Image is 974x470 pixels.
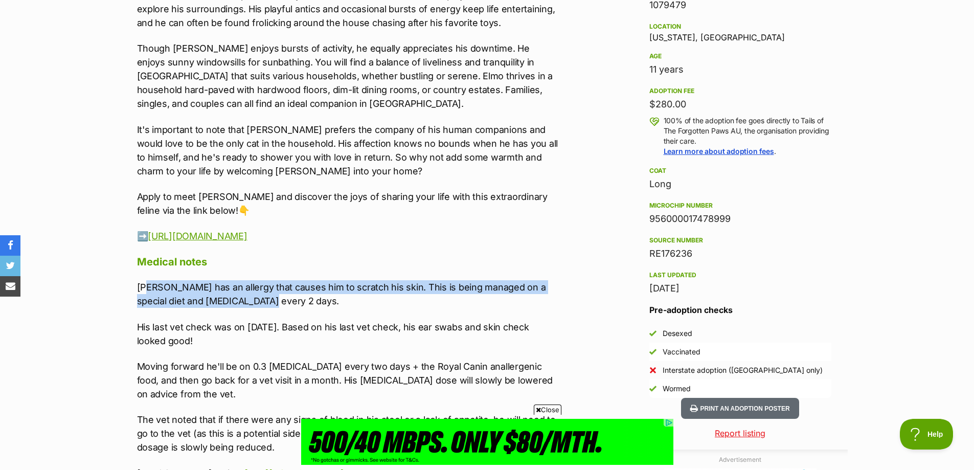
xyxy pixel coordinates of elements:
img: Yes [649,330,656,337]
iframe: Help Scout Beacon - Open [900,419,954,450]
p: ➡️ [137,229,559,243]
div: Last updated [649,271,831,279]
iframe: Advertisement [301,419,673,465]
button: Print an adoption poster [681,398,799,419]
a: [URL][DOMAIN_NAME] [148,231,247,241]
img: Yes [649,385,656,392]
p: The vet noted that if there were any signs of blood in his stool or a lack of appetite, he will n... [137,413,559,454]
img: No [649,367,656,374]
p: [PERSON_NAME] has an allergy that causes him to scratch his skin. This is being managed on a spec... [137,280,559,308]
span: Close [534,405,561,415]
div: Adoption fee [649,87,831,95]
p: 100% of the adoption fee goes directly to Tails of The Forgotten Paws AU, the organisation provid... [664,116,831,156]
div: Wormed [663,384,691,394]
div: Vaccinated [663,347,700,357]
div: $280.00 [649,97,831,111]
p: It's important to note that [PERSON_NAME] prefers the company of his human companions and would l... [137,123,559,178]
div: Desexed [663,328,692,339]
div: Long [649,177,831,191]
div: Microchip number [649,202,831,210]
h3: Pre-adoption checks [649,304,831,316]
div: RE176236 [649,247,831,261]
div: 11 years [649,62,831,77]
div: Source number [649,236,831,244]
p: Moving forward he'll be on 0.3 [MEDICAL_DATA] every two days + the Royal Canin anallergenic food,... [137,360,559,401]
div: [DATE] [649,281,831,296]
div: Location [649,23,831,31]
div: 956000017478999 [649,212,831,226]
div: [US_STATE], [GEOGRAPHIC_DATA] [649,20,831,42]
h4: Medical notes [137,255,559,268]
a: Learn more about adoption fees [664,147,774,155]
a: Report listing [633,427,848,439]
img: Yes [649,348,656,355]
div: Age [649,52,831,60]
div: Coat [649,167,831,175]
p: Apply to meet [PERSON_NAME] and discover the joys of sharing your life with this extraordinary fe... [137,190,559,217]
div: Interstate adoption ([GEOGRAPHIC_DATA] only) [663,365,823,375]
p: His last vet check was on [DATE]. Based on his last vet check, his ear swabs and skin check looke... [137,320,559,348]
p: Though [PERSON_NAME] enjoys bursts of activity, he equally appreciates his downtime. He enjoys su... [137,41,559,110]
